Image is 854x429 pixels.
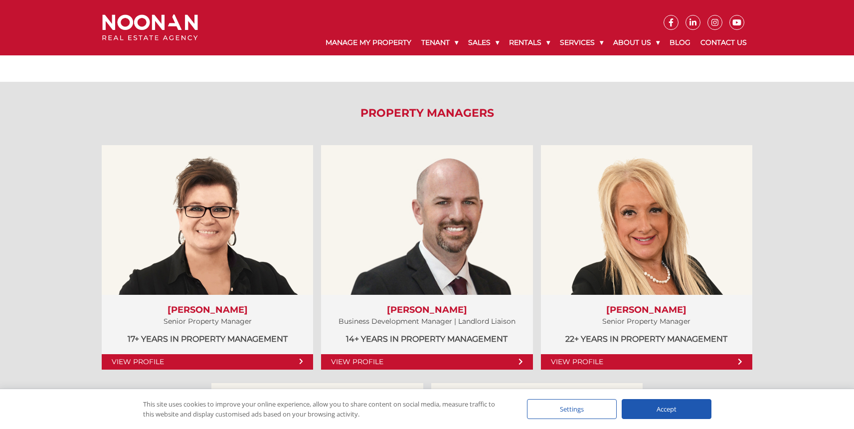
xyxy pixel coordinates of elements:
a: Sales [463,30,504,55]
a: Contact Us [695,30,752,55]
a: Services [555,30,608,55]
a: About Us [608,30,665,55]
a: View Profile [541,354,752,370]
p: Senior Property Manager [551,315,742,328]
h3: [PERSON_NAME] [331,305,522,316]
div: This site uses cookies to improve your online experience, allow you to share content on social me... [143,399,507,419]
p: 14+ years in Property Management [331,333,522,345]
h3: [PERSON_NAME] [551,305,742,316]
h2: Property Managers [95,107,759,120]
div: Accept [622,399,711,419]
p: 22+ years in Property Management [551,333,742,345]
a: View Profile [102,354,313,370]
a: View Profile [321,354,532,370]
img: Noonan Real Estate Agency [102,14,198,41]
h3: [PERSON_NAME] [112,305,303,316]
p: Senior Property Manager [112,315,303,328]
a: Blog [665,30,695,55]
div: Settings [527,399,617,419]
a: Rentals [504,30,555,55]
a: Tenant [416,30,463,55]
p: Business Development Manager | Landlord Liaison [331,315,522,328]
p: 17+ years in Property Management [112,333,303,345]
a: Manage My Property [321,30,416,55]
